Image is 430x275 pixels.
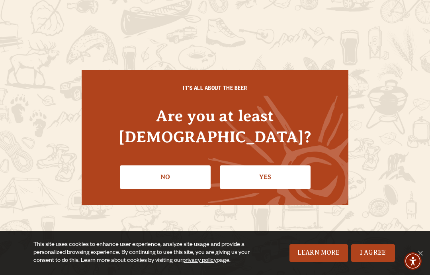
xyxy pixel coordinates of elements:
a: privacy policy [182,258,217,264]
div: Accessibility Menu [404,252,422,270]
a: Learn More [289,244,348,262]
a: Confirm I'm 21 or older [220,165,311,189]
div: This site uses cookies to enhance user experience, analyze site usage and provide a personalized ... [33,241,268,265]
h4: Are you at least [DEMOGRAPHIC_DATA]? [98,105,332,147]
a: No [120,165,211,189]
a: I Agree [351,244,395,262]
h6: IT'S ALL ABOUT THE BEER [98,86,332,93]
